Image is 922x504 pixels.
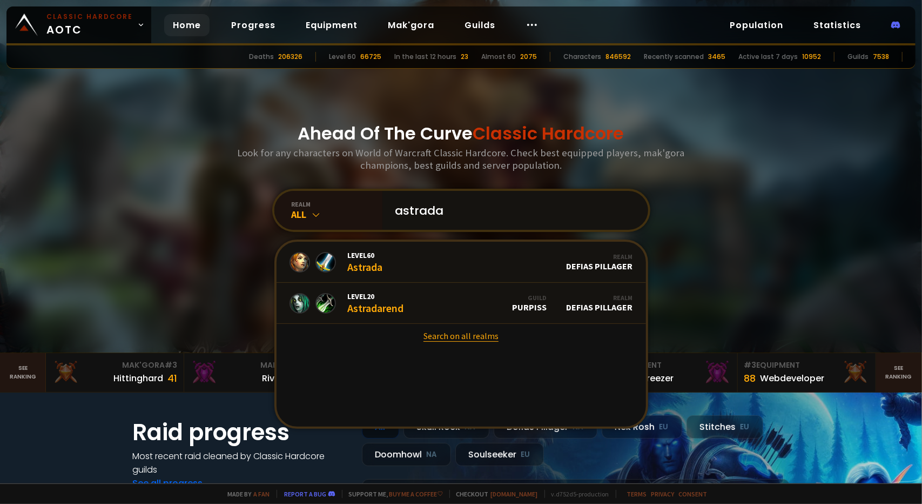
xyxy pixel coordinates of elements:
a: Terms [627,490,647,498]
div: Rivench [262,372,296,385]
div: 88 [744,371,756,386]
input: Search a character... [389,191,635,230]
div: Active last 7 days [738,52,798,62]
div: Almost 60 [481,52,516,62]
a: Level20AstradarendGuildpurpissRealmDefias Pillager [277,283,646,324]
a: Home [164,14,210,36]
a: Population [721,14,792,36]
div: Defias Pillager [567,253,633,271]
a: Classic HardcoreAOTC [6,6,151,43]
div: 41 [167,371,177,386]
div: Defias Pillager [567,294,633,313]
h1: Ahead Of The Curve [298,121,624,147]
span: Support me, [342,490,443,498]
div: Astradarend [348,291,404,315]
h3: Look for any characters on World of Warcraft Classic Hardcore. Check best equipped players, mak'g... [233,147,689,171]
div: 846592 [605,52,631,62]
a: Consent [679,490,708,498]
div: Equipment [744,360,869,371]
span: Made by [221,490,270,498]
div: Soulseeker [455,443,544,466]
div: Guild [513,294,547,302]
div: Realm [567,253,633,261]
div: 66725 [360,52,381,62]
div: 23 [461,52,468,62]
div: Guilds [847,52,869,62]
a: Progress [223,14,284,36]
div: Realm [567,294,633,302]
a: Buy me a coffee [389,490,443,498]
div: Level 60 [329,52,356,62]
div: 3465 [708,52,725,62]
a: Search on all realms [277,324,646,348]
div: realm [292,200,382,208]
span: # 3 [165,360,177,370]
div: Deaths [249,52,274,62]
h1: Raid progress [133,415,349,449]
div: Equipment [606,360,731,371]
div: 7538 [873,52,889,62]
div: Astrada [348,250,383,274]
div: Recently scanned [644,52,704,62]
a: Statistics [805,14,870,36]
a: Privacy [651,490,675,498]
span: Level 60 [348,250,383,260]
small: EU [521,449,530,460]
div: 2075 [520,52,537,62]
a: [DOMAIN_NAME] [491,490,538,498]
div: Doomhowl [362,443,451,466]
a: Mak'Gora#3Hittinghard41 [46,353,184,392]
div: 10952 [802,52,821,62]
a: #2Equipment88Notafreezer [600,353,738,392]
a: Mak'gora [379,14,443,36]
div: In the last 12 hours [394,52,456,62]
div: Mak'Gora [52,360,177,371]
small: EU [659,422,669,433]
div: 206326 [278,52,302,62]
h4: Most recent raid cleaned by Classic Hardcore guilds [133,449,349,476]
div: Webdeveloper [761,372,825,385]
span: # 3 [744,360,757,370]
small: EU [741,422,750,433]
a: #3Equipment88Webdeveloper [738,353,876,392]
div: All [292,208,382,221]
div: Stitches [687,415,763,439]
span: AOTC [46,12,133,38]
a: Guilds [456,14,504,36]
a: Equipment [297,14,366,36]
div: Characters [563,52,601,62]
div: Hittinghard [113,372,163,385]
a: Report a bug [285,490,327,498]
span: Checkout [449,490,538,498]
span: Level 20 [348,291,404,301]
a: Seeranking [876,353,922,392]
a: a fan [254,490,270,498]
small: NA [427,449,438,460]
a: See all progress [133,477,203,489]
a: Level60AstradaRealmDefias Pillager [277,242,646,283]
small: Classic Hardcore [46,12,133,22]
div: Mak'Gora [191,360,315,371]
span: Classic Hardcore [473,121,624,145]
div: purpiss [513,294,547,313]
span: v. d752d5 - production [544,490,609,498]
a: Mak'Gora#2Rivench100 [184,353,322,392]
div: Notafreezer [622,372,674,385]
div: Nek'Rosh [602,415,682,439]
